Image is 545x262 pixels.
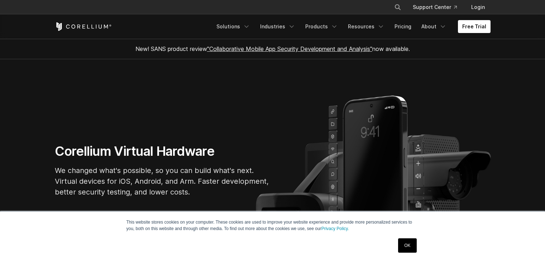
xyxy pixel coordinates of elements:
[407,1,463,14] a: Support Center
[390,20,416,33] a: Pricing
[391,1,404,14] button: Search
[212,20,491,33] div: Navigation Menu
[126,219,419,232] p: This website stores cookies on your computer. These cookies are used to improve your website expe...
[344,20,389,33] a: Resources
[55,143,270,159] h1: Corellium Virtual Hardware
[212,20,254,33] a: Solutions
[458,20,491,33] a: Free Trial
[386,1,491,14] div: Navigation Menu
[398,238,416,253] a: OK
[417,20,451,33] a: About
[55,22,112,31] a: Corellium Home
[465,1,491,14] a: Login
[256,20,300,33] a: Industries
[135,45,410,52] span: New! SANS product review now available.
[321,226,349,231] a: Privacy Policy.
[55,165,270,197] p: We changed what's possible, so you can build what's next. Virtual devices for iOS, Android, and A...
[301,20,342,33] a: Products
[207,45,372,52] a: "Collaborative Mobile App Security Development and Analysis"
